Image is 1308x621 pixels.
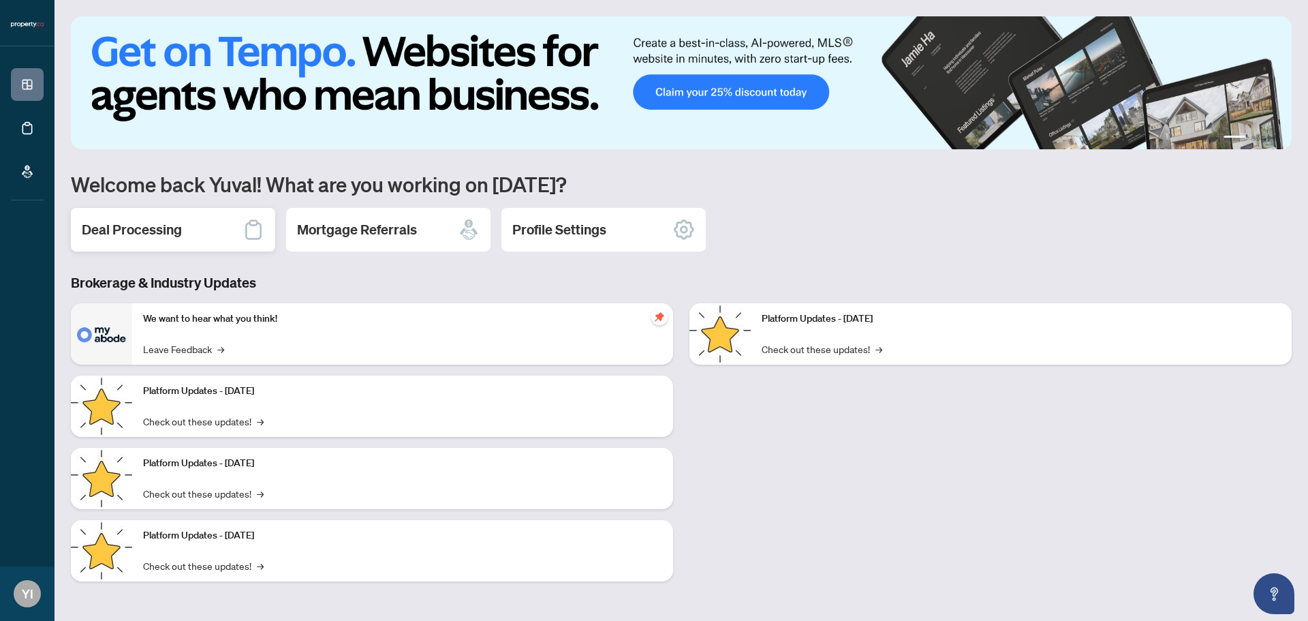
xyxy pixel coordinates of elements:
[257,486,264,501] span: →
[71,448,132,509] img: Platform Updates - July 21, 2025
[1273,136,1278,141] button: 4
[1224,136,1245,141] button: 1
[71,273,1292,292] h3: Brokerage & Industry Updates
[143,384,662,399] p: Platform Updates - [DATE]
[11,20,44,29] img: logo
[217,342,224,357] span: →
[1251,136,1256,141] button: 2
[257,414,264,429] span: →
[22,584,33,603] span: YI
[762,312,1281,327] p: Platform Updates - [DATE]
[875,342,882,357] span: →
[762,342,882,357] a: Check out these updates!→
[143,312,662,327] p: We want to hear what you think!
[82,220,182,239] h2: Deal Processing
[71,16,1292,149] img: Slide 0
[689,303,751,365] img: Platform Updates - June 23, 2025
[143,486,264,501] a: Check out these updates!→
[143,414,264,429] a: Check out these updates!→
[297,220,417,239] h2: Mortgage Referrals
[143,342,224,357] a: Leave Feedback→
[143,558,264,573] a: Check out these updates!→
[143,456,662,471] p: Platform Updates - [DATE]
[257,558,264,573] span: →
[71,520,132,581] img: Platform Updates - July 8, 2025
[512,220,606,239] h2: Profile Settings
[71,376,132,437] img: Platform Updates - September 16, 2025
[1253,573,1294,614] button: Open asap
[71,171,1292,197] h1: Welcome back Yuval! What are you working on [DATE]?
[143,528,662,543] p: Platform Updates - [DATE]
[1262,136,1267,141] button: 3
[651,309,668,325] span: pushpin
[71,303,132,365] img: We want to hear what you think!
